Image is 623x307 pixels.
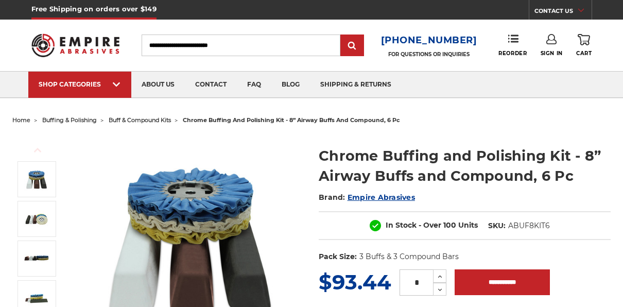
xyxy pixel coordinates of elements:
[348,193,415,202] a: Empire Abrasives
[39,80,121,88] div: SHOP CATEGORIES
[24,166,49,192] img: 8 inch airway buffing wheel and compound kit for chrome
[183,116,400,124] span: chrome buffing and polishing kit - 8” airway buffs and compound, 6 pc
[381,51,477,58] p: FOR QUESTIONS OR INQUIRIES
[185,72,237,98] a: contact
[31,28,119,62] img: Empire Abrasives
[498,34,527,56] a: Reorder
[508,220,550,231] dd: ABUF8KIT6
[319,251,357,262] dt: Pack Size:
[319,146,611,186] h1: Chrome Buffing and Polishing Kit - 8” Airway Buffs and Compound, 6 Pc
[24,206,49,232] img: chrome 8 inch airway buffing wheel and compound kit
[271,72,310,98] a: blog
[458,220,478,230] span: Units
[42,116,97,124] a: buffing & polishing
[342,36,362,56] input: Submit
[310,72,402,98] a: shipping & returns
[131,72,185,98] a: about us
[419,220,441,230] span: - Over
[319,193,345,202] span: Brand:
[12,116,30,124] a: home
[498,50,527,57] span: Reorder
[25,139,50,161] button: Previous
[443,220,456,230] span: 100
[576,34,592,57] a: Cart
[109,116,171,124] a: buff & compound kits
[576,50,592,57] span: Cart
[541,50,563,57] span: Sign In
[359,251,459,262] dd: 3 Buffs & 3 Compound Bars
[24,246,49,271] img: Chrome Buffing and Polishing Kit - 8” Airway Buffs and Compound, 6 Pc
[319,269,391,295] span: $93.44
[534,5,592,20] a: CONTACT US
[381,33,477,48] a: [PHONE_NUMBER]
[386,220,417,230] span: In Stock
[488,220,506,231] dt: SKU:
[237,72,271,98] a: faq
